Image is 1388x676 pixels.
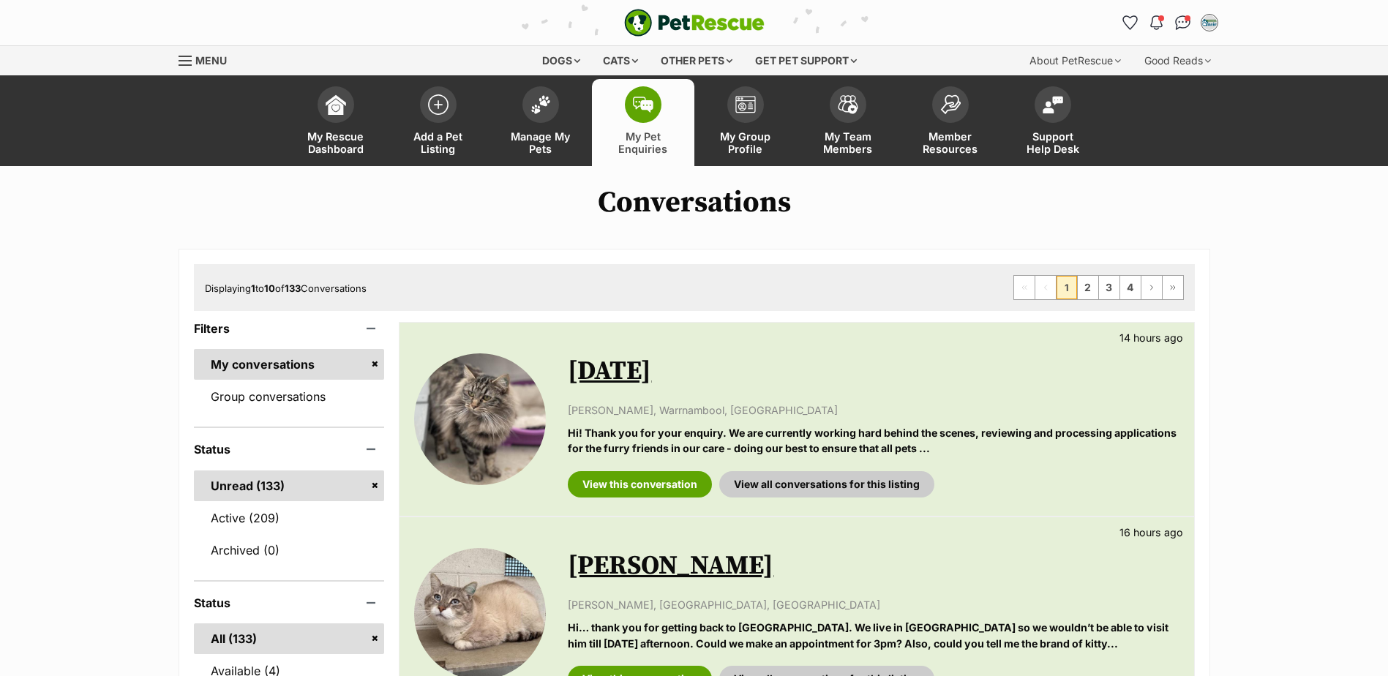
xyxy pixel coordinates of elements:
a: Last page [1163,276,1183,299]
a: My Rescue Dashboard [285,79,387,166]
span: Page 1 [1057,276,1077,299]
a: Group conversations [194,381,385,412]
a: [DATE] [568,355,651,388]
a: PetRescue [624,9,765,37]
img: chat-41dd97257d64d25036548639549fe6c8038ab92f7586957e7f3b1b290dea8141.svg [1175,15,1190,30]
img: Alicia franklin profile pic [1202,15,1217,30]
header: Status [194,596,385,609]
div: Other pets [650,46,743,75]
ul: Account quick links [1119,11,1221,34]
span: Add a Pet Listing [405,130,471,155]
span: Support Help Desk [1020,130,1086,155]
header: Filters [194,322,385,335]
a: Conversations [1171,11,1195,34]
strong: 1 [251,282,255,294]
p: [PERSON_NAME], [GEOGRAPHIC_DATA], [GEOGRAPHIC_DATA] [568,597,1179,612]
button: Notifications [1145,11,1168,34]
a: [PERSON_NAME] [568,549,773,582]
strong: 10 [264,282,275,294]
span: My Team Members [815,130,881,155]
header: Status [194,443,385,456]
img: pet-enquiries-icon-7e3ad2cf08bfb03b45e93fb7055b45f3efa6380592205ae92323e6603595dc1f.svg [633,97,653,113]
a: Favourites [1119,11,1142,34]
img: Karma [414,353,546,485]
span: Menu [195,54,227,67]
div: Get pet support [745,46,867,75]
p: 16 hours ago [1119,525,1183,540]
a: Add a Pet Listing [387,79,489,166]
img: help-desk-icon-fdf02630f3aa405de69fd3d07c3f3aa587a6932b1a1747fa1d2bba05be0121f9.svg [1043,96,1063,113]
p: [PERSON_NAME], Warrnambool, [GEOGRAPHIC_DATA] [568,402,1179,418]
img: add-pet-listing-icon-0afa8454b4691262ce3f59096e99ab1cd57d4a30225e0717b998d2c9b9846f56.svg [428,94,449,115]
a: Menu [179,46,237,72]
a: Next page [1141,276,1162,299]
a: My conversations [194,349,385,380]
nav: Pagination [1013,275,1184,300]
div: Cats [593,46,648,75]
a: All (133) [194,623,385,654]
img: logo-e224e6f780fb5917bec1dbf3a21bbac754714ae5b6737aabdf751b685950b380.svg [624,9,765,37]
span: First page [1014,276,1035,299]
img: member-resources-icon-8e73f808a243e03378d46382f2149f9095a855e16c252ad45f914b54edf8863c.svg [940,94,961,114]
span: My Pet Enquiries [610,130,676,155]
img: manage-my-pets-icon-02211641906a0b7f246fdf0571729dbe1e7629f14944591b6c1af311fb30b64b.svg [530,95,551,114]
strong: 133 [285,282,301,294]
img: notifications-46538b983faf8c2785f20acdc204bb7945ddae34d4c08c2a6579f10ce5e182be.svg [1150,15,1162,30]
a: My Team Members [797,79,899,166]
a: Page 3 [1099,276,1119,299]
a: View this conversation [568,471,712,497]
span: My Rescue Dashboard [303,130,369,155]
p: Hi! Thank you for your enquiry. We are currently working hard behind the scenes, reviewing and pr... [568,425,1179,457]
a: View all conversations for this listing [719,471,934,497]
span: Member Resources [918,130,983,155]
a: My Group Profile [694,79,797,166]
a: My Pet Enquiries [592,79,694,166]
span: My Group Profile [713,130,779,155]
span: Previous page [1035,276,1056,299]
img: team-members-icon-5396bd8760b3fe7c0b43da4ab00e1e3bb1a5d9ba89233759b79545d2d3fc5d0d.svg [838,95,858,114]
p: 14 hours ago [1119,330,1183,345]
button: My account [1198,11,1221,34]
p: Hi… thank you for getting back to [GEOGRAPHIC_DATA]. We live in [GEOGRAPHIC_DATA] so we wouldn’t ... [568,620,1179,651]
div: Good Reads [1134,46,1221,75]
a: Member Resources [899,79,1002,166]
a: Archived (0) [194,535,385,566]
div: About PetRescue [1019,46,1131,75]
a: Manage My Pets [489,79,592,166]
a: Unread (133) [194,470,385,501]
a: Support Help Desk [1002,79,1104,166]
img: group-profile-icon-3fa3cf56718a62981997c0bc7e787c4b2cf8bcc04b72c1350f741eb67cf2f40e.svg [735,96,756,113]
span: Manage My Pets [508,130,574,155]
a: Page 4 [1120,276,1141,299]
span: Displaying to of Conversations [205,282,367,294]
a: Active (209) [194,503,385,533]
img: dashboard-icon-eb2f2d2d3e046f16d808141f083e7271f6b2e854fb5c12c21221c1fb7104beca.svg [326,94,346,115]
a: Page 2 [1078,276,1098,299]
div: Dogs [532,46,590,75]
